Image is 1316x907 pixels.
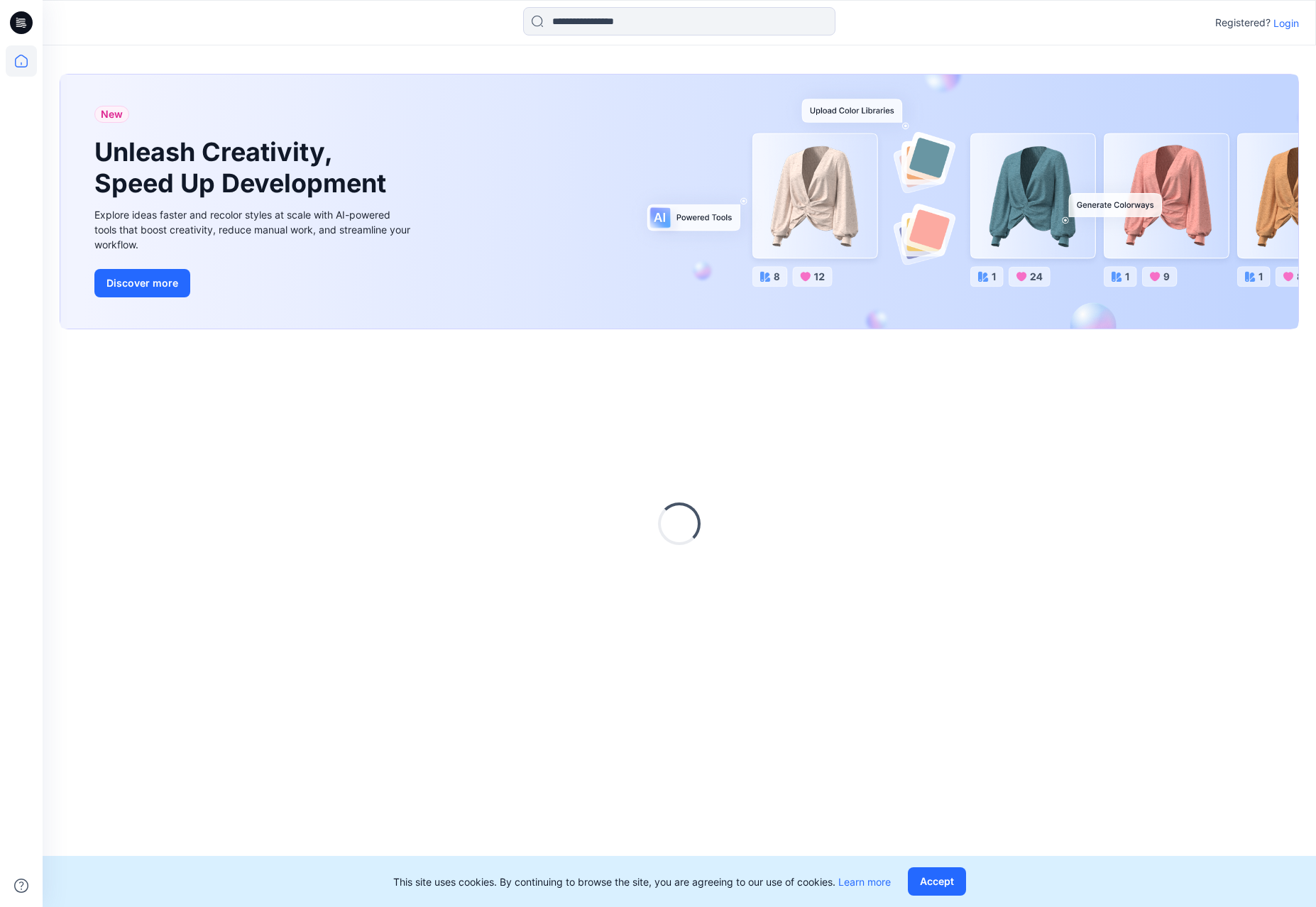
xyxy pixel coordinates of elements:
[94,137,393,198] h1: Unleash Creativity, Speed Up Development
[1215,14,1271,31] p: Registered?
[94,269,414,297] a: Discover more
[94,207,414,252] div: Explore ideas faster and recolor styles at scale with AI-powered tools that boost creativity, red...
[1273,16,1299,31] p: Login
[393,874,891,889] p: This site uses cookies. By continuing to browse the site, you are agreeing to our use of cookies.
[908,867,966,896] button: Accept
[94,269,190,297] button: Discover more
[838,876,891,888] a: Learn more
[101,106,123,123] span: New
